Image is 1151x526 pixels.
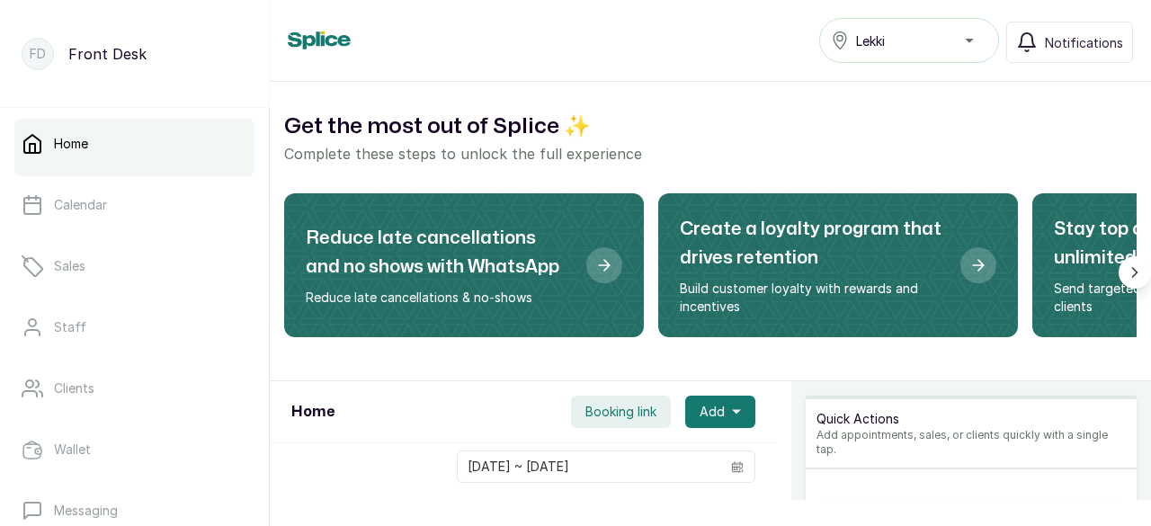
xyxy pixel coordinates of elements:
[685,396,755,428] button: Add
[680,215,946,272] h2: Create a loyalty program that drives retention
[54,318,86,336] p: Staff
[458,451,720,482] input: Select date
[816,410,1126,428] p: Quick Actions
[54,196,107,214] p: Calendar
[700,403,725,421] span: Add
[30,45,46,63] p: FD
[68,43,147,65] p: Front Desk
[585,403,656,421] span: Booking link
[14,363,254,414] a: Clients
[54,502,118,520] p: Messaging
[291,401,335,423] h1: Home
[14,241,254,291] a: Sales
[1045,33,1123,52] span: Notifications
[1006,22,1133,63] button: Notifications
[54,257,85,275] p: Sales
[14,302,254,352] a: Staff
[731,460,744,473] svg: calendar
[14,119,254,169] a: Home
[571,396,671,428] button: Booking link
[14,180,254,230] a: Calendar
[658,193,1018,337] div: Create a loyalty program that drives retention
[54,379,94,397] p: Clients
[284,143,1137,165] p: Complete these steps to unlock the full experience
[819,18,999,63] button: Lekki
[816,428,1126,457] p: Add appointments, sales, or clients quickly with a single tap.
[14,424,254,475] a: Wallet
[284,111,1137,143] h2: Get the most out of Splice ✨
[54,135,88,153] p: Home
[306,224,572,281] h2: Reduce late cancellations and no shows with WhatsApp
[680,280,946,316] p: Build customer loyalty with rewards and incentives
[54,441,91,459] p: Wallet
[284,193,644,337] div: Reduce late cancellations and no shows with WhatsApp
[306,289,572,307] p: Reduce late cancellations & no-shows
[856,31,885,50] span: Lekki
